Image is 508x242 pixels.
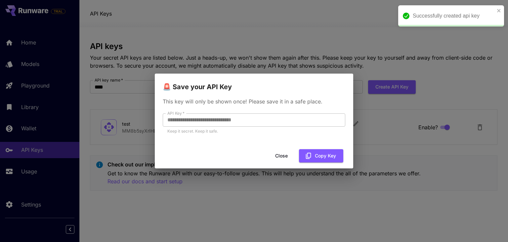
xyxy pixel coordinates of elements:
button: Copy Key [299,149,343,163]
button: close [497,8,501,13]
p: This key will only be shown once! Please save it in a safe place. [163,97,345,105]
label: API Key [167,110,185,116]
h2: 🚨 Save your API Key [155,74,353,92]
div: Successfully created api key [413,12,495,20]
p: Keep it secret. Keep it safe. [167,128,341,135]
button: Close [267,149,296,163]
